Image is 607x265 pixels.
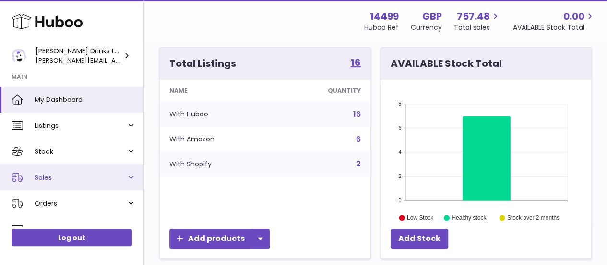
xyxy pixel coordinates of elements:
[36,47,122,65] div: [PERSON_NAME] Drinks LTD (t/a Zooz)
[364,23,399,32] div: Huboo Ref
[12,229,132,246] a: Log out
[391,229,448,249] a: Add Stock
[398,197,401,203] text: 0
[351,58,361,67] strong: 16
[398,125,401,131] text: 6
[370,10,399,23] strong: 14499
[513,10,595,32] a: 0.00 AVAILABLE Stock Total
[35,173,126,182] span: Sales
[160,151,276,177] td: With Shopify
[513,23,595,32] span: AVAILABLE Stock Total
[398,149,401,155] text: 4
[411,23,442,32] div: Currency
[35,121,126,130] span: Listings
[356,158,361,169] a: 2
[457,10,490,23] span: 757.48
[391,57,502,70] h3: AVAILABLE Stock Total
[35,225,136,234] span: Usage
[12,49,26,63] img: daniel@zoosdrinks.com
[406,215,433,221] text: Low Stock
[507,215,559,221] text: Stock over 2 months
[35,199,126,208] span: Orders
[398,173,401,179] text: 2
[160,127,276,152] td: With Amazon
[160,102,276,127] td: With Huboo
[160,80,276,102] th: Name
[35,95,136,104] span: My Dashboard
[452,215,487,221] text: Healthy stock
[398,101,401,107] text: 8
[353,109,361,120] a: 16
[454,10,501,32] a: 757.48 Total sales
[454,23,501,32] span: Total sales
[36,55,194,65] span: [PERSON_NAME][EMAIL_ADDRESS][DOMAIN_NAME]
[422,10,442,23] strong: GBP
[563,10,584,23] span: 0.00
[351,58,361,69] a: 16
[169,229,270,249] a: Add products
[169,57,236,70] h3: Total Listings
[276,80,370,102] th: Quantity
[356,134,361,145] a: 6
[35,147,126,156] span: Stock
